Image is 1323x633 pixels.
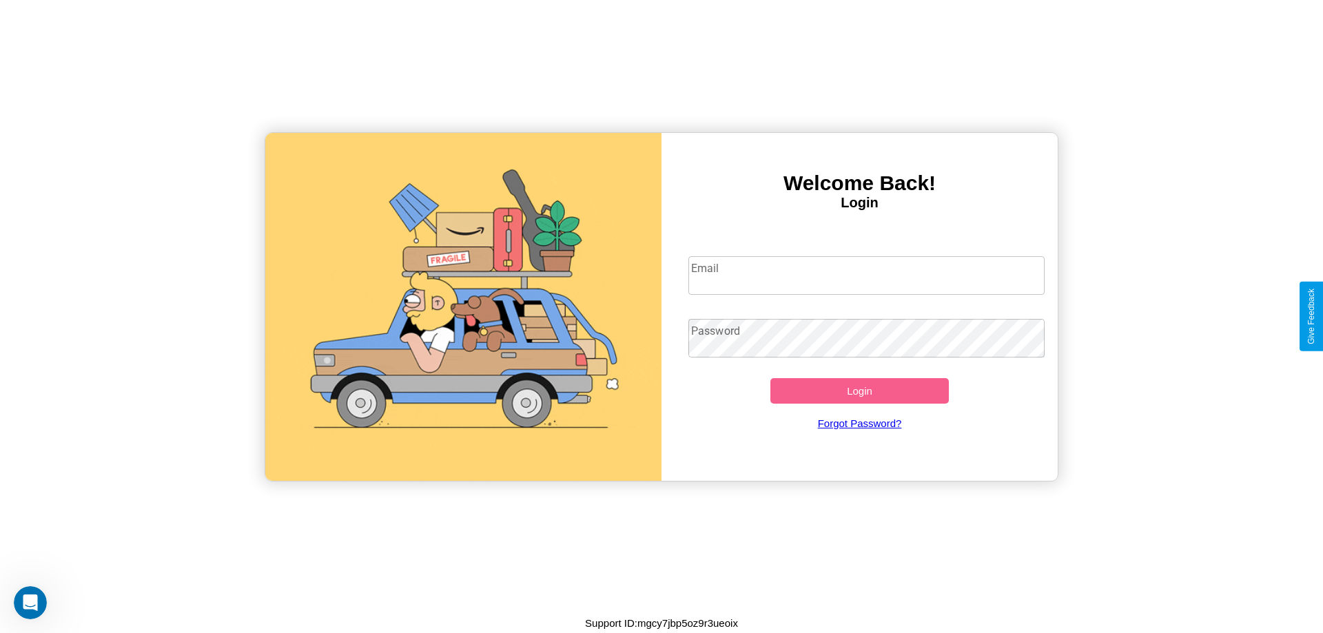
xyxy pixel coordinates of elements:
[661,195,1058,211] h4: Login
[585,614,738,632] p: Support ID: mgcy7jbp5oz9r3ueoix
[14,586,47,619] iframe: Intercom live chat
[1306,289,1316,344] div: Give Feedback
[661,172,1058,195] h3: Welcome Back!
[770,378,949,404] button: Login
[681,404,1038,443] a: Forgot Password?
[265,133,661,481] img: gif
